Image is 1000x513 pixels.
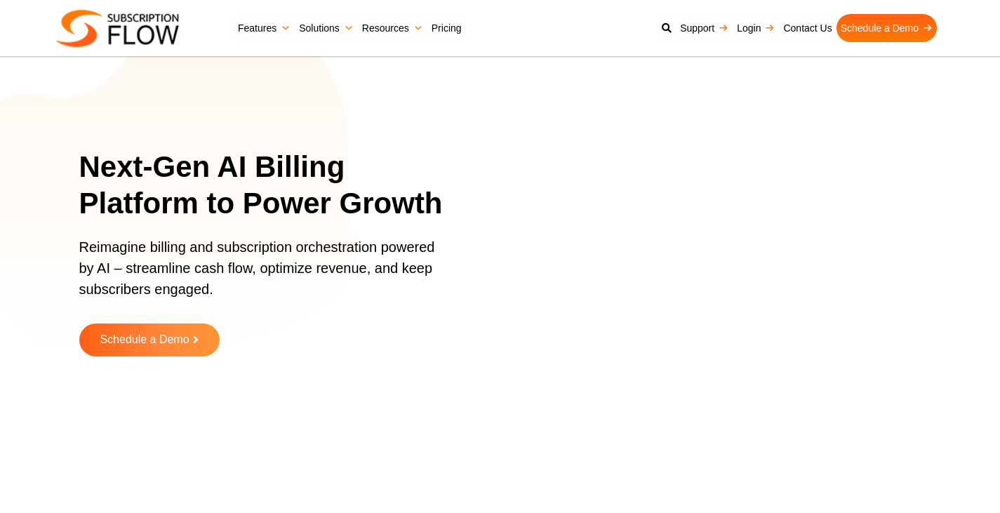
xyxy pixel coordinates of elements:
[358,14,427,42] a: Resources
[733,14,779,42] a: Login
[56,10,179,47] img: Subscriptionflow
[836,14,937,42] a: Schedule a Demo
[100,334,189,346] span: Schedule a Demo
[234,14,295,42] a: Features
[79,324,220,357] a: Schedule a Demo
[427,14,466,42] a: Pricing
[79,149,462,222] h1: Next-Gen AI Billing Platform to Power Growth
[295,14,358,42] a: Solutions
[779,14,836,42] a: Contact Us
[676,14,733,42] a: Support
[79,236,444,314] p: Reimagine billing and subscription orchestration powered by AI – streamline cash flow, optimize r...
